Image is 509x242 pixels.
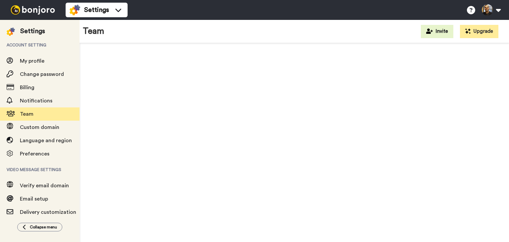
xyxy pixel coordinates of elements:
[20,111,33,117] span: Team
[70,5,80,15] img: settings-colored.svg
[20,210,76,215] span: Delivery customization
[20,85,34,90] span: Billing
[421,25,453,38] button: Invite
[20,98,52,103] span: Notifications
[7,28,15,36] img: settings-colored.svg
[17,223,62,231] button: Collapse menu
[83,27,104,36] h1: Team
[20,138,72,143] span: Language and region
[460,25,498,38] button: Upgrade
[20,27,45,36] div: Settings
[20,58,44,64] span: My profile
[20,183,69,188] span: Verify email domain
[30,224,57,230] span: Collapse menu
[20,72,64,77] span: Change password
[8,5,58,15] img: bj-logo-header-white.svg
[84,5,109,15] span: Settings
[20,125,59,130] span: Custom domain
[20,196,48,202] span: Email setup
[20,151,49,156] span: Preferences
